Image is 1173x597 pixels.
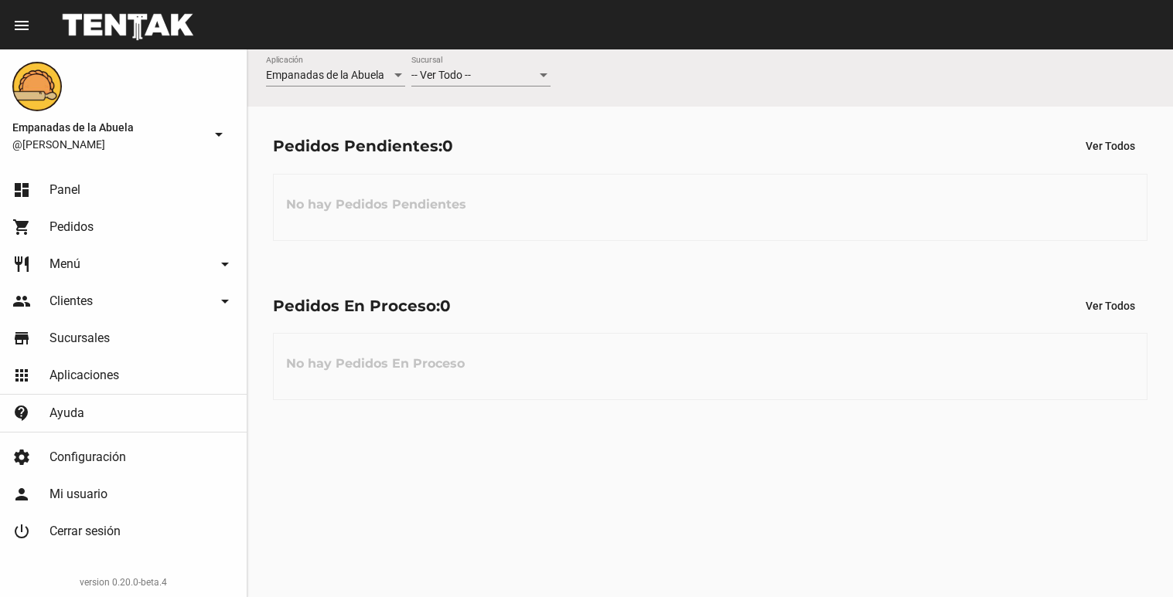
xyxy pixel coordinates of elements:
[442,137,453,155] span: 0
[12,522,31,541] mat-icon: power_settings_new
[12,329,31,348] mat-icon: store
[49,182,80,198] span: Panel
[12,292,31,310] mat-icon: people
[12,137,203,152] span: @[PERSON_NAME]
[273,293,451,318] div: Pedidos En Proceso:
[12,62,62,111] img: f0136945-ed32-4f7c-91e3-a375bc4bb2c5.png
[274,341,477,387] h3: No hay Pedidos En Proceso
[49,256,80,272] span: Menú
[273,134,453,158] div: Pedidos Pendientes:
[12,118,203,137] span: Empanadas de la Abuela
[1086,140,1135,152] span: Ver Todos
[12,181,31,199] mat-icon: dashboard
[12,485,31,504] mat-icon: person
[1086,300,1135,312] span: Ver Todos
[49,524,121,539] span: Cerrar sesión
[49,219,94,235] span: Pedidos
[49,293,93,309] span: Clientes
[274,181,479,228] h3: No hay Pedidos Pendientes
[1073,292,1147,320] button: Ver Todos
[12,218,31,236] mat-icon: shopping_cart
[12,575,234,590] div: version 0.20.0-beta.4
[12,404,31,422] mat-icon: contact_support
[440,297,451,315] span: 0
[411,69,471,81] span: -- Ver Todo --
[49,368,119,383] span: Aplicaciones
[49,449,126,465] span: Configuración
[49,405,84,421] span: Ayuda
[216,255,234,273] mat-icon: arrow_drop_down
[12,448,31,466] mat-icon: settings
[12,255,31,273] mat-icon: restaurant
[49,331,110,346] span: Sucursales
[216,292,234,310] mat-icon: arrow_drop_down
[12,16,31,35] mat-icon: menu
[49,487,107,502] span: Mi usuario
[12,366,31,385] mat-icon: apps
[266,69,384,81] span: Empanadas de la Abuela
[210,125,228,144] mat-icon: arrow_drop_down
[1073,132,1147,160] button: Ver Todos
